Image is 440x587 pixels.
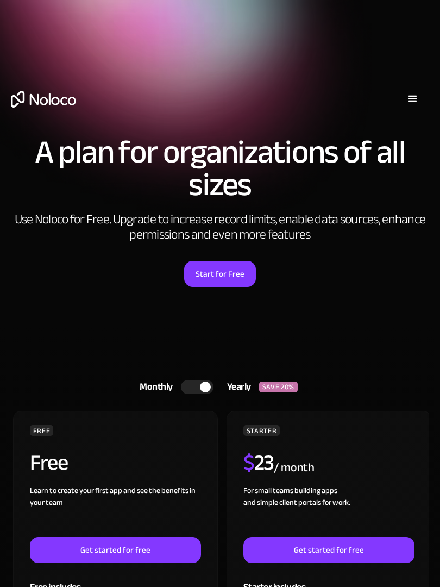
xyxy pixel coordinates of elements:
div: SAVE 20% [259,382,298,392]
div: STARTER [243,425,280,436]
a: Get started for free [30,537,201,563]
h2: Free [30,449,68,477]
div: menu [397,83,429,115]
h2: 23 [243,449,274,477]
div: Monthly [126,379,181,395]
a: home [11,91,76,108]
h1: A plan for organizations of all sizes [11,136,429,201]
div: Learn to create your first app and see the benefits in your team ‍ [30,485,201,537]
div: / month [274,459,315,477]
div: Yearly [213,379,259,395]
a: Get started for free [243,537,414,563]
div: FREE [30,425,54,436]
span: $ [243,442,254,483]
div: For small teams building apps and simple client portals for work. ‍ [243,485,414,537]
a: Start for Free [184,261,256,287]
h2: Use Noloco for Free. Upgrade to increase record limits, enable data sources, enhance permissions ... [11,212,429,242]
